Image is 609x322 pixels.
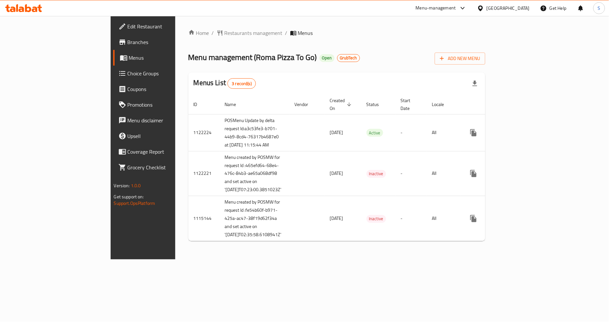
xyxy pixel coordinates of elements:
td: All [427,196,461,241]
span: Upsell [128,132,207,140]
span: Menu disclaimer [128,116,207,124]
button: Change Status [481,166,497,181]
span: [DATE] [330,128,343,137]
h2: Menus List [194,78,256,89]
span: Coupons [128,85,207,93]
a: Coupons [113,81,212,97]
div: Open [320,54,335,62]
td: - [396,114,427,151]
td: All [427,114,461,151]
span: Inactive [367,215,386,222]
span: Restaurants management [225,29,283,37]
span: Active [367,129,383,137]
div: Inactive [367,170,386,178]
td: - [396,151,427,196]
a: Branches [113,34,212,50]
span: Branches [128,38,207,46]
a: Edit Restaurant [113,19,212,34]
a: Restaurants management [217,29,283,37]
li: / [212,29,214,37]
li: / [285,29,288,37]
span: Menus [298,29,313,37]
nav: breadcrumb [188,29,486,37]
td: - [396,196,427,241]
span: GrubTech [337,55,360,61]
button: Change Status [481,125,497,141]
span: Grocery Checklist [128,163,207,171]
a: Choice Groups [113,66,212,81]
span: S [598,5,601,12]
span: Add New Menu [440,54,480,63]
span: ID [194,100,206,108]
span: Locale [432,100,453,108]
span: Inactive [367,170,386,177]
span: Created On [330,97,353,112]
span: Start Date [401,97,419,112]
td: All [427,151,461,196]
span: Promotions [128,101,207,109]
td: Menu created by POSMW for request Id :fe54b60f-b971-425a-ac47-38f19d62f34a and set active on '[DA... [220,196,289,241]
span: Menus [129,54,207,62]
table: enhanced table [188,95,534,241]
button: more [466,211,481,226]
div: Export file [467,76,483,91]
th: Actions [461,95,534,115]
a: Menu disclaimer [113,113,212,128]
span: [DATE] [330,169,343,177]
span: [DATE] [330,214,343,222]
button: Add New Menu [435,53,485,65]
span: Get support on: [114,192,144,201]
span: Coverage Report [128,148,207,156]
button: more [466,166,481,181]
a: Coverage Report [113,144,212,160]
a: Promotions [113,97,212,113]
span: Vendor [295,100,317,108]
button: more [466,125,481,141]
span: Edit Restaurant [128,23,207,30]
span: Name [225,100,245,108]
div: Menu-management [416,4,456,12]
span: Version: [114,181,130,190]
div: [GEOGRAPHIC_DATA] [487,5,530,12]
td: POSMenu Update by delta request Id:a3c53fe3-b701-44b9-8cd4-76317b4687e0 at [DATE] 11:15:44 AM [220,114,289,151]
a: Menus [113,50,212,66]
td: Menu created by POSMW for request Id :465efd64-68e4-476c-84b3-ae65a068df98 and set active on '[DA... [220,151,289,196]
span: Menu management ( Roma Pizza To Go ) [188,50,317,65]
span: Open [320,55,335,61]
span: 1.0.0 [131,181,141,190]
a: Upsell [113,128,212,144]
span: 3 record(s) [228,81,256,87]
span: Choice Groups [128,69,207,77]
span: Status [367,100,388,108]
a: Support.OpsPlatform [114,199,155,207]
button: Change Status [481,211,497,226]
a: Grocery Checklist [113,160,212,175]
